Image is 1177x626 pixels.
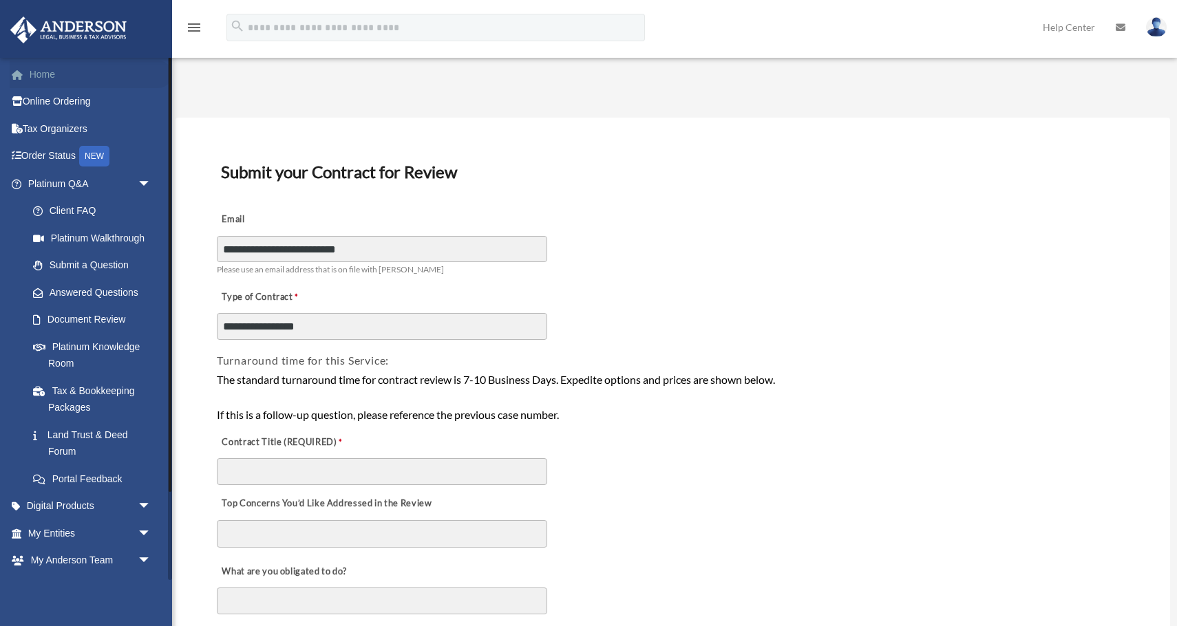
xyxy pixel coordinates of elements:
a: Portal Feedback [19,465,172,493]
div: NEW [79,146,109,166]
img: Anderson Advisors Platinum Portal [6,17,131,43]
a: Platinum Knowledge Room [19,333,172,377]
span: arrow_drop_down [138,519,165,548]
label: What are you obligated to do? [217,562,354,581]
a: Land Trust & Deed Forum [19,421,172,465]
a: Document Review [19,306,165,334]
a: My Anderson Teamarrow_drop_down [10,547,172,574]
a: Platinum Walkthrough [19,224,172,252]
a: Client FAQ [19,197,172,225]
i: menu [186,19,202,36]
h3: Submit your Contract for Review [215,158,1130,186]
div: The standard turnaround time for contract review is 7-10 Business Days. Expedite options and pric... [217,371,1129,424]
a: Tax Organizers [10,115,172,142]
a: Submit a Question [19,252,172,279]
a: menu [186,24,202,36]
a: Order StatusNEW [10,142,172,171]
a: Home [10,61,172,88]
img: User Pic [1146,17,1167,37]
a: Tax & Bookkeeping Packages [19,377,172,421]
label: Top Concerns You’d Like Addressed in the Review [217,494,436,513]
span: Turnaround time for this Service: [217,354,389,367]
a: My Documentsarrow_drop_down [10,574,172,601]
span: arrow_drop_down [138,170,165,198]
span: arrow_drop_down [138,547,165,575]
a: Digital Productsarrow_drop_down [10,493,172,520]
label: Contract Title (REQUIRED) [217,433,354,452]
i: search [230,19,245,34]
span: arrow_drop_down [138,574,165,602]
label: Email [217,211,354,230]
a: My Entitiesarrow_drop_down [10,519,172,547]
a: Answered Questions [19,279,172,306]
a: Platinum Q&Aarrow_drop_down [10,170,172,197]
span: Please use an email address that is on file with [PERSON_NAME] [217,264,444,274]
label: Type of Contract [217,288,354,307]
a: Online Ordering [10,88,172,116]
span: arrow_drop_down [138,493,165,521]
